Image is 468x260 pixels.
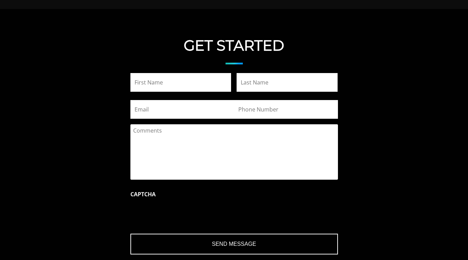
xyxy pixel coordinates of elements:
input: Phone Number [234,100,338,119]
iframe: reCAPTCHA [130,201,236,228]
input: First Name [130,73,231,92]
label: CAPTCHA [130,191,156,198]
input: Send Message [130,234,338,254]
input: Last Name [237,73,338,92]
iframe: Chat Widget [433,227,468,260]
input: Email [130,100,234,119]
